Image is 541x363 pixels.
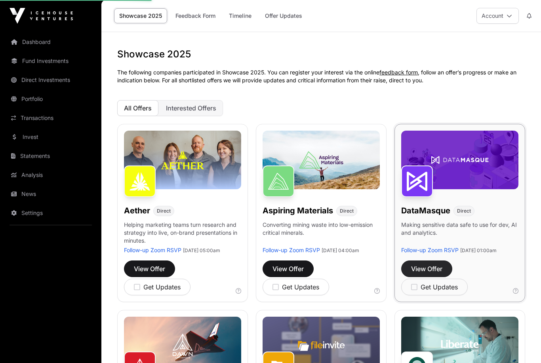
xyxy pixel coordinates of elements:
[340,208,354,214] span: Direct
[117,48,525,61] h1: Showcase 2025
[124,205,150,216] h1: Aether
[263,165,294,197] img: Aspiring Materials
[263,260,314,277] button: View Offer
[114,8,167,23] a: Showcase 2025
[117,68,525,84] p: The following companies participated in Showcase 2025. You can register your interest via the onl...
[124,279,190,295] button: Get Updates
[411,282,458,292] div: Get Updates
[501,325,541,363] iframe: Chat Widget
[401,260,452,277] button: View Offer
[6,185,95,203] a: News
[224,8,257,23] a: Timeline
[263,131,380,189] img: Aspiring-Banner.jpg
[260,8,307,23] a: Offer Updates
[134,264,165,274] span: View Offer
[170,8,221,23] a: Feedback Form
[6,109,95,127] a: Transactions
[124,247,181,253] a: Follow-up Zoom RSVP
[6,128,95,146] a: Invest
[124,221,241,246] p: Helping marketing teams turn research and strategy into live, on-brand presentations in minutes.
[272,264,304,274] span: View Offer
[457,208,471,214] span: Direct
[401,205,450,216] h1: DataMasque
[124,131,241,189] img: Aether-Banner.jpg
[401,131,518,189] img: DataMasque-Banner.jpg
[124,104,152,112] span: All Offers
[6,52,95,70] a: Fund Investments
[157,208,171,214] span: Direct
[263,279,329,295] button: Get Updates
[379,69,418,76] a: feedback form
[6,166,95,184] a: Analysis
[117,100,158,116] button: All Offers
[476,8,519,24] button: Account
[263,221,380,246] p: Converting mining waste into low-emission critical minerals.
[159,100,223,116] button: Interested Offers
[183,247,220,253] span: [DATE] 05:00am
[124,165,156,197] img: Aether
[401,165,433,197] img: DataMasque
[411,264,442,274] span: View Offer
[134,282,181,292] div: Get Updates
[401,279,468,295] button: Get Updates
[322,247,359,253] span: [DATE] 04:00am
[401,221,518,246] p: Making sensitive data safe to use for dev, AI and analytics.
[6,71,95,89] a: Direct Investments
[6,90,95,108] a: Portfolio
[401,247,459,253] a: Follow-up Zoom RSVP
[263,205,333,216] h1: Aspiring Materials
[10,8,73,24] img: Icehouse Ventures Logo
[6,33,95,51] a: Dashboard
[6,204,95,222] a: Settings
[124,260,175,277] button: View Offer
[166,104,216,112] span: Interested Offers
[460,247,497,253] span: [DATE] 01:00am
[263,247,320,253] a: Follow-up Zoom RSVP
[272,282,319,292] div: Get Updates
[6,147,95,165] a: Statements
